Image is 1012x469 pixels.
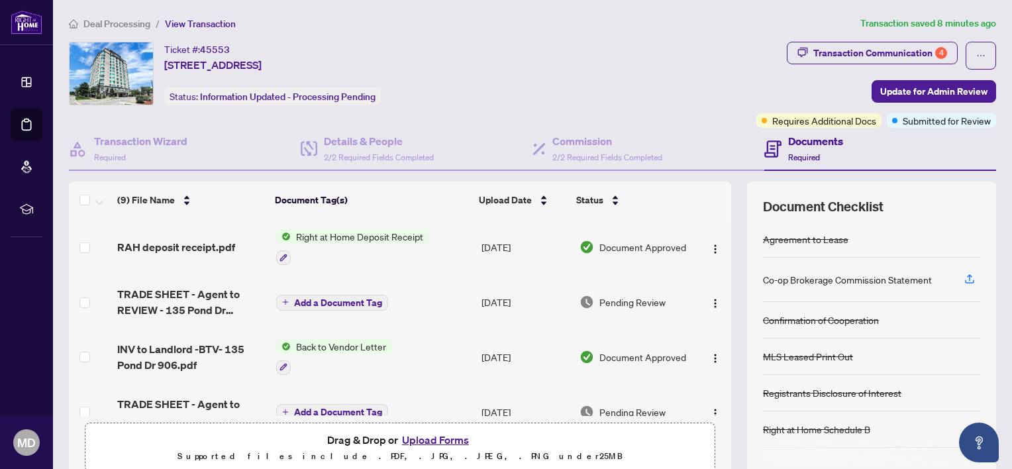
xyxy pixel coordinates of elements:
h4: Details & People [324,133,434,149]
article: Transaction saved 8 minutes ago [860,16,996,31]
th: Upload Date [474,182,571,219]
td: [DATE] [476,219,574,276]
span: Back to Vendor Letter [291,339,391,354]
button: Transaction Communication4 [787,42,958,64]
span: Information Updated - Processing Pending [200,91,376,103]
td: [DATE] [476,329,574,386]
button: Open asap [959,423,999,462]
span: Add a Document Tag [294,298,382,307]
span: MD [17,433,36,452]
img: Document Status [580,240,594,254]
span: Required [788,152,820,162]
span: ellipsis [976,51,986,60]
button: Add a Document Tag [276,404,388,420]
th: Document Tag(s) [270,182,474,219]
span: Requires Additional Docs [772,113,876,128]
span: Required [94,152,126,162]
span: (9) File Name [117,193,175,207]
button: Add a Document Tag [276,403,388,421]
span: Pending Review [599,405,666,419]
div: 4 [935,47,947,59]
div: Confirmation of Cooperation [763,313,879,327]
span: plus [282,299,289,305]
span: TRADE SHEET - Agent to REVIEW - 135 Pond Dr 906.pdf [117,396,265,428]
div: MLS Leased Print Out [763,349,853,364]
span: Submitted for Review [903,113,991,128]
span: 2/2 Required Fields Completed [552,152,662,162]
img: Logo [710,408,721,419]
div: Co-op Brokerage Commission Statement [763,272,932,287]
span: [STREET_ADDRESS] [164,57,262,73]
button: Update for Admin Review [872,80,996,103]
button: Status IconBack to Vendor Letter [276,339,391,375]
img: Status Icon [276,339,291,354]
button: Logo [705,291,726,313]
span: TRADE SHEET - Agent to REVIEW - 135 Pond Dr 906.pdf [117,286,265,318]
button: Logo [705,401,726,423]
button: Status IconRight at Home Deposit Receipt [276,229,429,265]
th: Status [571,182,693,219]
span: Document Approved [599,350,686,364]
img: Logo [710,298,721,309]
li: / [156,16,160,31]
button: Upload Forms [398,431,473,448]
div: Registrants Disclosure of Interest [763,386,901,400]
span: home [69,19,78,28]
h4: Commission [552,133,662,149]
div: Right at Home Schedule B [763,422,870,437]
span: View Transaction [165,18,236,30]
img: Status Icon [276,229,291,244]
span: Document Approved [599,240,686,254]
span: plus [282,409,289,415]
span: Add a Document Tag [294,407,382,417]
span: 45553 [200,44,230,56]
td: [DATE] [476,276,574,329]
span: Update for Admin Review [880,81,987,102]
p: Supported files include .PDF, .JPG, .JPEG, .PNG under 25 MB [93,448,707,464]
td: [DATE] [476,386,574,439]
img: Logo [710,244,721,254]
img: Logo [710,353,721,364]
h4: Transaction Wizard [94,133,187,149]
span: Drag & Drop or [327,431,473,448]
span: Status [576,193,603,207]
span: Upload Date [479,193,532,207]
button: Logo [705,236,726,258]
div: Transaction Communication [813,42,947,64]
button: Logo [705,346,726,368]
img: Document Status [580,350,594,364]
img: Document Status [580,405,594,419]
span: INV to Landlord -BTV- 135 Pond Dr 906.pdf [117,341,265,373]
span: 2/2 Required Fields Completed [324,152,434,162]
button: Add a Document Tag [276,295,388,311]
img: Document Status [580,295,594,309]
img: IMG-N12293055_1.jpg [70,42,153,105]
div: Agreement to Lease [763,232,848,246]
div: Status: [164,87,381,105]
div: Ticket #: [164,42,230,57]
span: Pending Review [599,295,666,309]
span: Right at Home Deposit Receipt [291,229,429,244]
button: Add a Document Tag [276,293,388,311]
span: Document Checklist [763,197,884,216]
span: RAH deposit receipt.pdf [117,239,235,255]
img: logo [11,10,42,34]
span: Deal Processing [83,18,150,30]
th: (9) File Name [112,182,270,219]
h4: Documents [788,133,843,149]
